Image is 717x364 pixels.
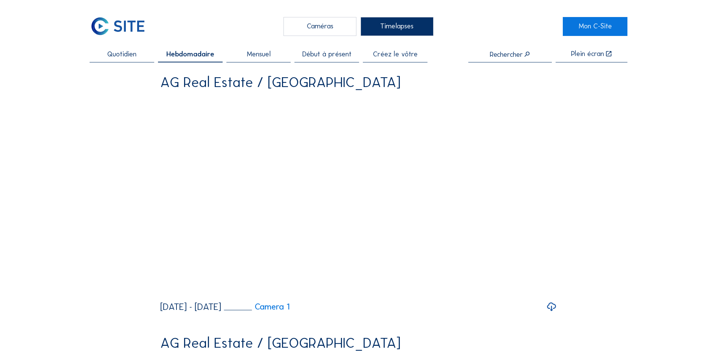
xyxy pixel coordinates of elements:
span: Hebdomadaire [166,51,214,58]
video: Your browser does not support the video tag. [160,96,557,295]
span: Créez le vôtre [373,51,418,58]
div: Caméras [283,17,356,36]
img: C-SITE Logo [90,17,146,36]
a: Camera 1 [224,303,290,311]
div: [DATE] - [DATE] [160,302,221,311]
a: C-SITE Logo [90,17,154,36]
a: Mon C-Site [563,17,627,36]
div: Timelapses [361,17,434,36]
span: Quotidien [107,51,136,58]
div: AG Real Estate / [GEOGRAPHIC_DATA] [160,336,401,350]
div: Plein écran [571,50,604,58]
span: Début à présent [302,51,352,58]
div: AG Real Estate / [GEOGRAPHIC_DATA] [160,75,401,90]
span: Mensuel [247,51,271,58]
